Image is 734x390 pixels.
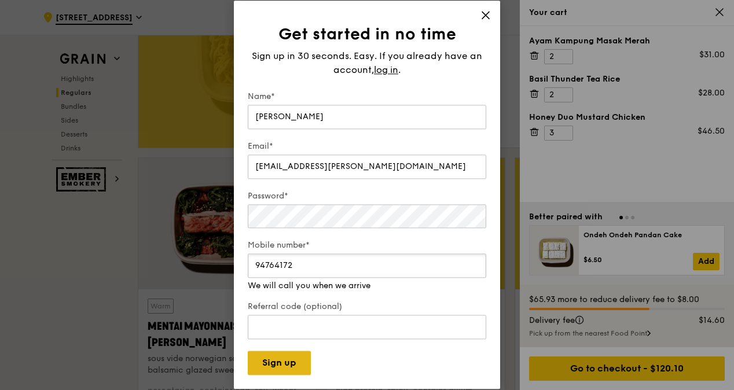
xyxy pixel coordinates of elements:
[248,190,486,202] label: Password*
[248,91,486,102] label: Name*
[248,301,486,313] label: Referral code (optional)
[248,141,486,152] label: Email*
[252,50,482,75] span: Sign up in 30 seconds. Easy. If you already have an account,
[248,351,311,376] button: Sign up
[248,281,486,292] div: We will call you when we arrive
[398,64,401,75] span: .
[248,24,486,45] h1: Get started in no time
[374,63,398,77] span: log in
[248,240,486,252] label: Mobile number*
